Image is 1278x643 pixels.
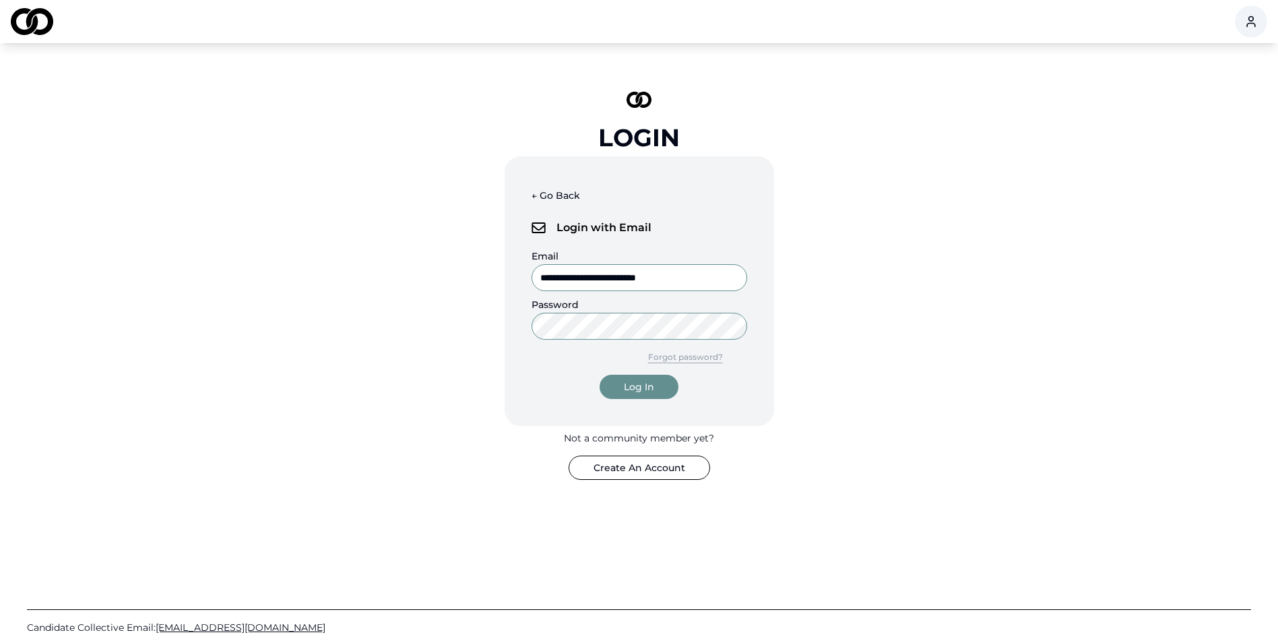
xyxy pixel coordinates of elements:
[27,621,1251,634] a: Candidate Collective Email:[EMAIL_ADDRESS][DOMAIN_NAME]
[532,299,579,311] label: Password
[532,250,558,262] label: Email
[532,213,747,243] div: Login with Email
[624,345,747,369] button: Forgot password?
[598,124,680,151] div: Login
[624,380,654,394] div: Log In
[627,92,652,108] img: logo
[532,183,580,208] button: ← Go Back
[532,222,546,233] img: logo
[564,431,714,445] div: Not a community member yet?
[569,456,710,480] button: Create An Account
[11,8,53,35] img: logo
[156,621,325,634] span: [EMAIL_ADDRESS][DOMAIN_NAME]
[600,375,678,399] button: Log In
